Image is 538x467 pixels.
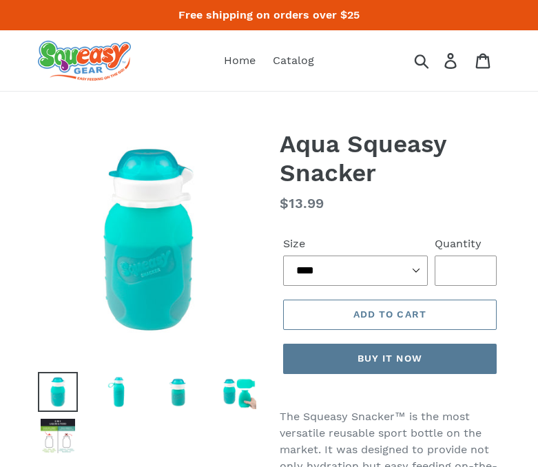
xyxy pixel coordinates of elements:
[38,372,78,412] img: Load image into Gallery viewer, Aqua Squeasy Snacker
[158,372,198,412] img: Load image into Gallery viewer, Aqua Squeasy Snacker
[283,300,497,330] button: Add to cart
[99,372,138,412] img: Load image into Gallery viewer, Aqua Squeasy Snacker
[435,236,497,252] label: Quantity
[280,129,501,187] h1: Aqua Squeasy Snacker
[280,195,324,211] span: $13.99
[283,236,428,252] label: Size
[219,372,259,412] img: Load image into Gallery viewer, Aqua Squeasy Snacker
[224,54,256,68] span: Home
[353,309,426,320] span: Add to cart
[38,41,131,81] img: squeasy gear snacker portable food pouch
[41,132,256,348] img: Aqua Squeasy Snacker
[217,50,262,71] a: Home
[38,416,78,456] img: Load image into Gallery viewer, Aqua Squeasy Snacker
[273,54,314,68] span: Catalog
[283,344,497,374] button: Buy it now
[266,50,321,71] a: Catalog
